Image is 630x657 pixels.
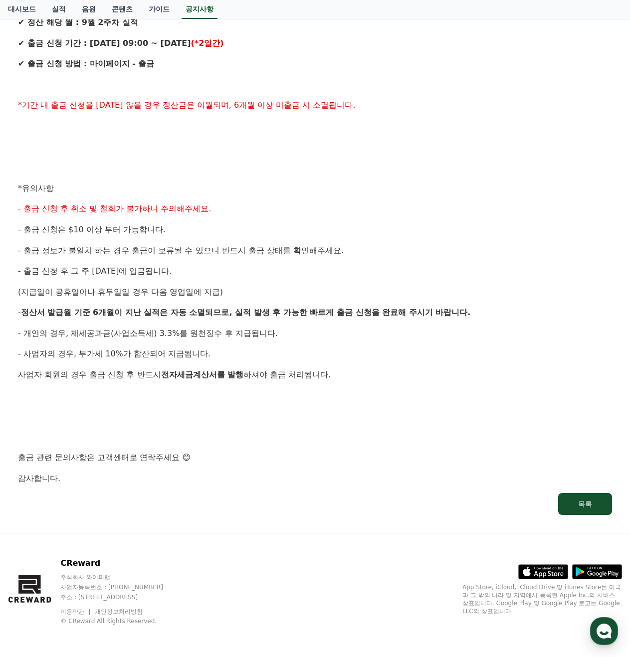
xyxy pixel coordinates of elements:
span: - 사업자의 경우, 부가세 10%가 합산되어 지급됩니다. [18,349,210,358]
button: 목록 [558,493,612,515]
span: - 출금 신청 후 그 주 [DATE]에 입금됩니다. [18,266,172,276]
span: 사업자 회원의 경우 출금 신청 후 반드시 [18,370,161,379]
strong: ✔ 출금 신청 방법 : 마이페이지 - 출금 [18,59,154,68]
p: - [18,306,612,319]
p: 주소 : [STREET_ADDRESS] [60,593,182,601]
p: App Store, iCloud, iCloud Drive 및 iTunes Store는 미국과 그 밖의 나라 및 지역에서 등록된 Apple Inc.의 서비스 상표입니다. Goo... [462,583,622,615]
strong: ✔ 정산 해당 월 : 9월 2주차 실적 [18,17,138,27]
span: 홈 [31,331,37,339]
span: 대화 [91,331,103,339]
span: *유의사항 [18,183,54,193]
span: - 출금 정보가 불일치 하는 경우 출금이 보류될 수 있으니 반드시 출금 상태를 확인해주세요. [18,246,344,255]
strong: ✔ 출금 신청 기간 : [DATE] 09:00 ~ [DATE] [18,38,191,48]
div: 목록 [578,499,592,509]
span: 설정 [154,331,166,339]
span: 출금 관련 문의사항은 고객센터로 연락주세요 😊 [18,453,191,462]
a: 목록 [18,493,612,515]
span: 감사합니다. [18,474,60,483]
p: 주식회사 와이피랩 [60,573,182,581]
span: 하셔야 출금 처리됩니다. [243,370,331,379]
span: - 출금 신청은 $10 이상 부터 가능합니다. [18,225,166,234]
p: CReward [60,557,182,569]
span: - 출금 신청 후 취소 및 철회가 불가하니 주의해주세요. [18,204,211,213]
p: © CReward All Rights Reserved. [60,617,182,625]
a: 설정 [129,316,192,341]
strong: 정산서 발급월 기준 [21,308,90,317]
a: 대화 [66,316,129,341]
strong: 전자세금계산서를 발행 [161,370,244,379]
p: 사업자등록번호 : [PHONE_NUMBER] [60,583,182,591]
strong: (*2일간) [191,38,223,48]
span: (지급일이 공휴일이나 휴무일일 경우 다음 영업일에 지급) [18,287,223,297]
span: - 개인의 경우, 제세공과금(사업소득세) 3.3%를 원천징수 후 지급됩니다. [18,328,278,338]
a: 이용약관 [60,608,92,615]
span: *기간 내 출금 신청을 [DATE] 않을 경우 정산금은 이월되며, 6개월 이상 미출금 시 소멸됩니다. [18,100,356,110]
strong: 6개월이 지난 실적은 자동 소멸되므로, 실적 발생 후 가능한 빠르게 출금 신청을 완료해 주시기 바랍니다. [93,308,470,317]
a: 개인정보처리방침 [95,608,143,615]
a: 홈 [3,316,66,341]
